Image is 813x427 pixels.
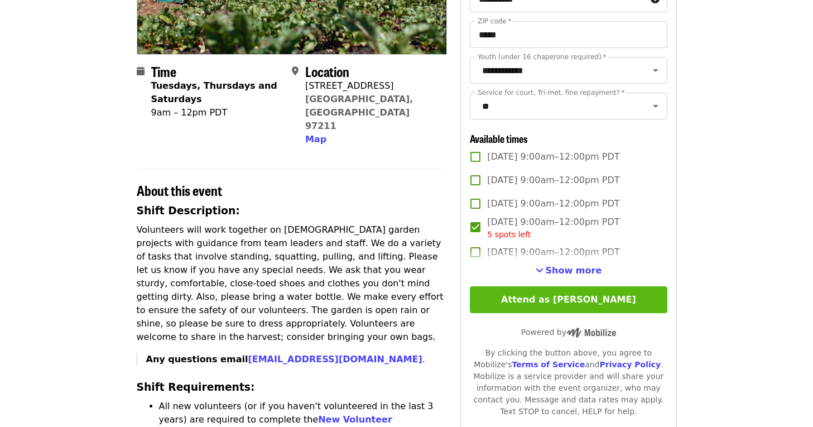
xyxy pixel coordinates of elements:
[305,133,326,146] button: Map
[470,131,528,146] span: Available times
[305,79,438,93] div: [STREET_ADDRESS]
[292,66,299,76] i: map-marker-alt icon
[248,354,422,364] a: [EMAIL_ADDRESS][DOMAIN_NAME]
[512,360,585,369] a: Terms of Service
[487,150,619,164] span: [DATE] 9:00am–12:00pm PDT
[305,61,349,81] span: Location
[648,63,663,78] button: Open
[146,353,448,366] p: .
[137,205,240,217] strong: Shift Description:
[146,354,422,364] strong: Any questions email
[151,106,283,119] div: 9am – 12pm PDT
[478,89,625,96] label: Service for court, Tri-met, fine repayment?
[599,360,661,369] a: Privacy Policy
[478,54,606,60] label: Youth (under 16 chaperone required)
[521,328,616,337] span: Powered by
[487,215,619,241] span: [DATE] 9:00am–12:00pm PDT
[137,381,255,393] strong: Shift Requirements:
[546,265,602,276] span: Show more
[536,264,602,277] button: See more timeslots
[305,134,326,145] span: Map
[137,180,222,200] span: About this event
[470,347,667,418] div: By clicking the button above, you agree to Mobilize's and . Mobilize is a service provider and wi...
[151,80,277,104] strong: Tuesdays, Thursdays and Saturdays
[648,98,663,114] button: Open
[137,223,448,344] p: Volunteers will work together on [DEMOGRAPHIC_DATA] garden projects with guidance from team leade...
[487,230,531,239] span: 5 spots left
[487,174,619,187] span: [DATE] 9:00am–12:00pm PDT
[470,286,667,313] button: Attend as [PERSON_NAME]
[478,18,511,25] label: ZIP code
[470,21,667,48] input: ZIP code
[151,61,176,81] span: Time
[137,66,145,76] i: calendar icon
[487,197,619,210] span: [DATE] 9:00am–12:00pm PDT
[566,328,616,338] img: Powered by Mobilize
[487,246,619,259] span: [DATE] 9:00am–12:00pm PDT
[305,94,413,131] a: [GEOGRAPHIC_DATA], [GEOGRAPHIC_DATA] 97211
